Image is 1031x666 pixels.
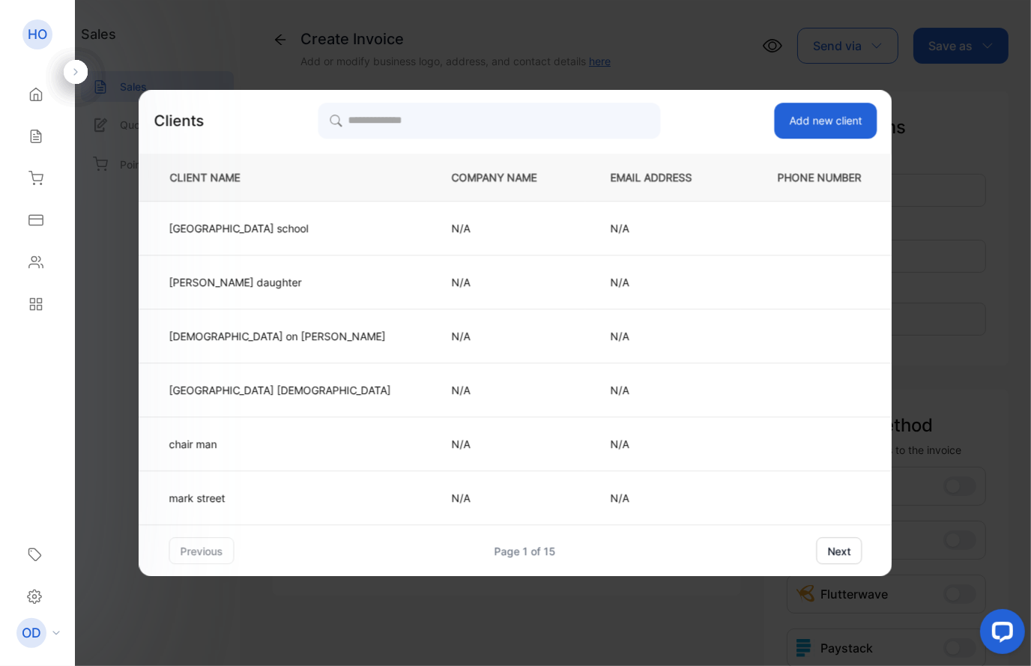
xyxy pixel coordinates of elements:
[154,109,205,132] p: Clients
[22,623,41,643] p: OD
[452,169,561,185] p: COMPANY NAME
[169,220,391,236] p: [GEOGRAPHIC_DATA] school
[452,490,561,506] p: N/A
[611,382,716,398] p: N/A
[611,274,716,290] p: N/A
[495,543,556,559] div: Page 1 of 15
[611,220,716,236] p: N/A
[968,603,1031,666] iframe: LiveChat chat widget
[817,537,862,564] button: next
[611,436,716,452] p: N/A
[169,274,391,290] p: [PERSON_NAME] daughter
[766,169,868,185] p: PHONE NUMBER
[774,103,877,139] button: Add new client
[28,25,47,44] p: HO
[611,490,716,506] p: N/A
[452,436,561,452] p: N/A
[169,490,391,506] p: mark street
[169,382,391,398] p: [GEOGRAPHIC_DATA] [DEMOGRAPHIC_DATA]
[169,328,391,344] p: [DEMOGRAPHIC_DATA] on [PERSON_NAME]
[452,274,561,290] p: N/A
[169,436,391,452] p: chair man
[452,328,561,344] p: N/A
[452,382,561,398] p: N/A
[164,169,402,185] p: CLIENT NAME
[611,328,716,344] p: N/A
[169,537,235,564] button: previous
[611,169,716,185] p: EMAIL ADDRESS
[452,220,561,236] p: N/A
